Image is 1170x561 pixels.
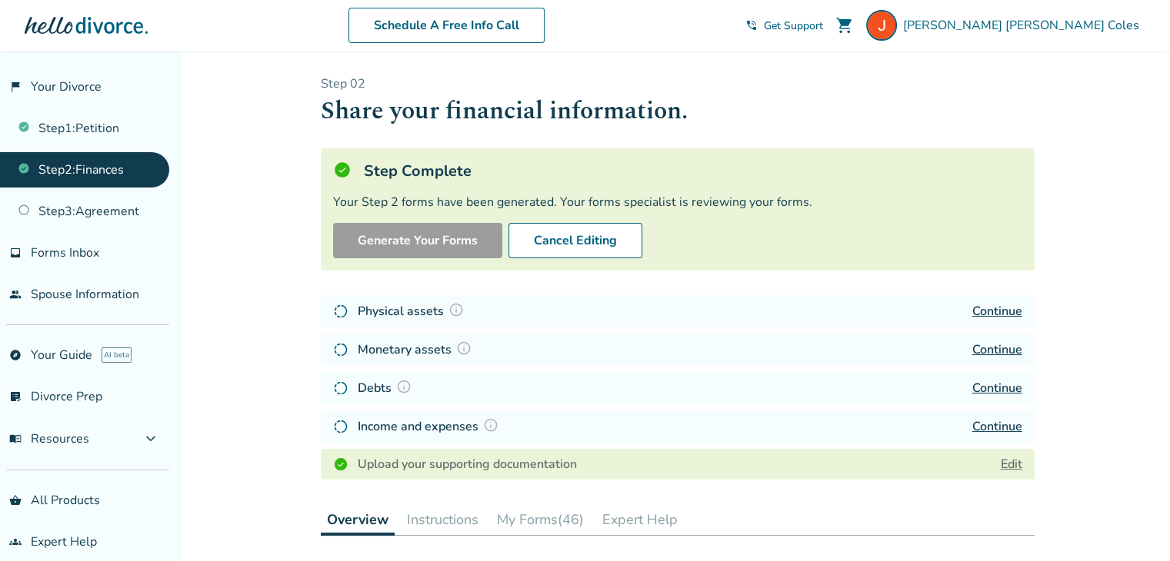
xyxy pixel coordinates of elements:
[333,194,1022,211] div: Your Step 2 forms have been generated. Your forms specialist is reviewing your forms.
[972,380,1022,397] a: Continue
[9,494,22,506] span: shopping_basket
[142,430,160,448] span: expand_more
[333,342,348,357] img: In Progress
[358,417,503,437] h4: Income and expenses
[1001,456,1022,473] a: Edit
[9,390,22,403] span: list_alt_check
[9,349,22,361] span: explore
[9,433,22,445] span: menu_book
[972,418,1022,435] a: Continue
[333,304,348,319] img: In Progress
[396,379,412,394] img: Question Mark
[9,81,22,93] span: flag_2
[358,340,476,360] h4: Monetary assets
[972,303,1022,320] a: Continue
[491,504,590,535] button: My Forms(46)
[835,16,854,35] span: shopping_cart
[9,247,22,259] span: inbox
[596,504,684,535] button: Expert Help
[333,380,348,396] img: In Progress
[364,161,472,181] h5: Step Complete
[903,17,1145,34] span: [PERSON_NAME] [PERSON_NAME] Coles
[333,456,348,472] img: Completed
[508,223,642,258] button: Cancel Editing
[745,19,758,32] span: phone_in_talk
[9,536,22,548] span: groups
[972,341,1022,358] a: Continue
[401,504,485,535] button: Instructions
[764,18,823,33] span: Get Support
[358,301,468,321] h4: Physical assets
[333,419,348,434] img: In Progress
[9,288,22,300] span: people
[321,92,1035,130] h1: Share your financial information.
[866,10,897,41] img: Jennifer Coles
[358,378,416,398] h4: Debts
[321,75,1035,92] p: Step 0 2
[321,504,395,536] button: Overview
[31,244,99,261] span: Forms Inbox
[102,347,132,363] span: AI beta
[1093,487,1170,561] iframe: Chat Widget
[745,18,823,33] a: phone_in_talkGet Support
[456,340,472,356] img: Question Mark
[448,302,464,317] img: Question Mark
[358,455,577,473] h4: Upload your supporting documentation
[348,8,545,43] a: Schedule A Free Info Call
[9,430,89,447] span: Resources
[333,223,502,258] button: Generate Your Forms
[483,417,498,433] img: Question Mark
